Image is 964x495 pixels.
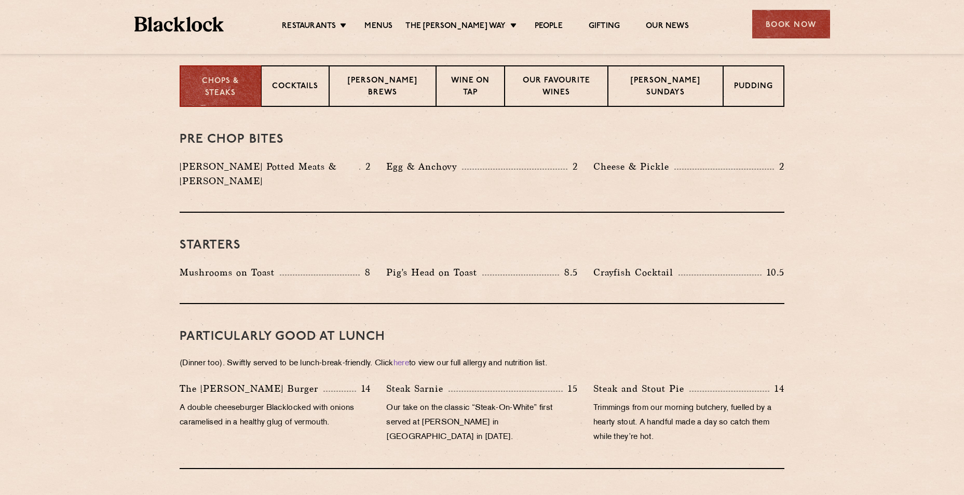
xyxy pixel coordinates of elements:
[180,133,784,146] h3: Pre Chop Bites
[272,81,318,94] p: Cocktails
[593,265,678,280] p: Crayfish Cocktail
[386,159,462,174] p: Egg & Anchovy
[356,382,371,395] p: 14
[535,21,563,33] a: People
[393,360,409,367] a: here
[180,330,784,343] h3: PARTICULARLY GOOD AT LUNCH
[593,381,689,396] p: Steak and Stout Pie
[191,76,250,99] p: Chops & Steaks
[774,160,784,173] p: 2
[360,266,371,279] p: 8
[515,75,598,100] p: Our favourite wines
[180,265,280,280] p: Mushrooms on Toast
[340,75,425,100] p: [PERSON_NAME] Brews
[762,266,784,279] p: 10.5
[180,356,784,371] p: (Dinner too). Swiftly served to be lunch-break-friendly. Click to view our full allergy and nutri...
[386,381,449,396] p: Steak Sarnie
[180,401,371,430] p: A double cheeseburger Blacklocked with onions caramelised in a healthy glug of vermouth.
[593,159,674,174] p: Cheese & Pickle
[593,401,784,445] p: Trimmings from our morning butchery, fuelled by a hearty stout. A handful made a day so catch the...
[563,382,578,395] p: 15
[752,10,830,38] div: Book Now
[405,21,506,33] a: The [PERSON_NAME] Way
[282,21,336,33] a: Restaurants
[734,81,773,94] p: Pudding
[646,21,689,33] a: Our News
[567,160,578,173] p: 2
[559,266,578,279] p: 8.5
[619,75,712,100] p: [PERSON_NAME] Sundays
[386,401,577,445] p: Our take on the classic “Steak-On-White” first served at [PERSON_NAME] in [GEOGRAPHIC_DATA] in [D...
[180,381,323,396] p: The [PERSON_NAME] Burger
[360,160,371,173] p: 2
[769,382,784,395] p: 14
[180,159,359,188] p: [PERSON_NAME] Potted Meats & [PERSON_NAME]
[447,75,493,100] p: Wine on Tap
[589,21,620,33] a: Gifting
[364,21,392,33] a: Menus
[386,265,482,280] p: Pig's Head on Toast
[180,239,784,252] h3: Starters
[134,17,224,32] img: BL_Textured_Logo-footer-cropped.svg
